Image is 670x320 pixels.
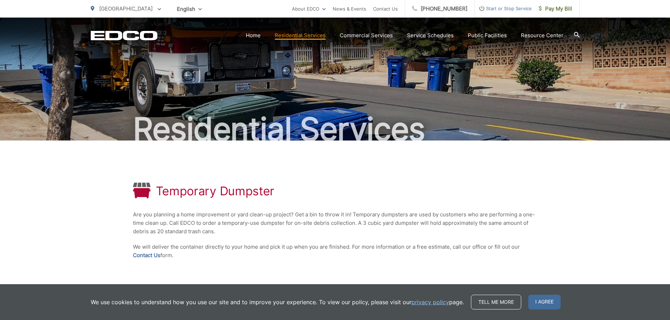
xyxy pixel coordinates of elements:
p: We use cookies to understand how you use our site and to improve your experience. To view our pol... [91,298,464,306]
span: English [172,3,207,15]
a: Residential Services [275,31,326,40]
span: Pay My Bill [539,5,572,13]
a: Public Facilities [468,31,507,40]
a: Home [246,31,261,40]
a: EDCD logo. Return to the homepage. [91,31,158,40]
p: Are you planning a home improvement or yard clean-up project? Get a bin to throw it in! Temporary... [133,210,537,236]
a: Tell me more [471,295,521,309]
a: News & Events [333,5,366,13]
a: privacy policy [411,298,449,306]
span: I agree [528,295,561,309]
a: Contact Us [373,5,398,13]
a: About EDCO [292,5,326,13]
a: Service Schedules [407,31,454,40]
span: [GEOGRAPHIC_DATA] [99,5,153,12]
a: Contact Us [133,251,160,260]
a: Resource Center [521,31,563,40]
a: Commercial Services [340,31,393,40]
h1: Temporary Dumpster [156,184,275,198]
p: We will deliver the container directly to your home and pick it up when you are finished. For mor... [133,243,537,260]
h2: Residential Services [91,112,580,147]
